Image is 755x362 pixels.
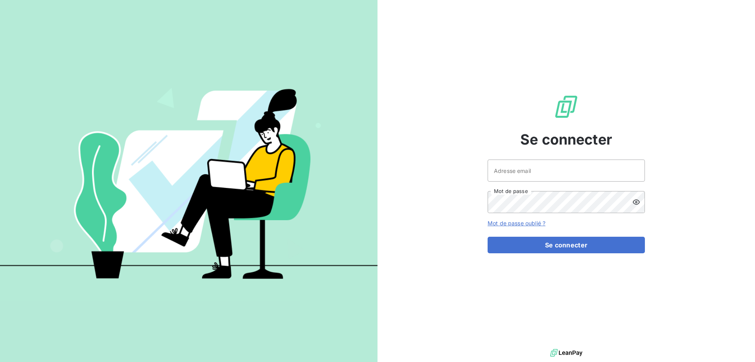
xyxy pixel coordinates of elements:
[488,220,545,226] a: Mot de passe oublié ?
[520,129,612,150] span: Se connecter
[488,237,645,253] button: Se connecter
[488,160,645,182] input: placeholder
[550,347,582,359] img: logo
[554,94,579,119] img: Logo LeanPay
